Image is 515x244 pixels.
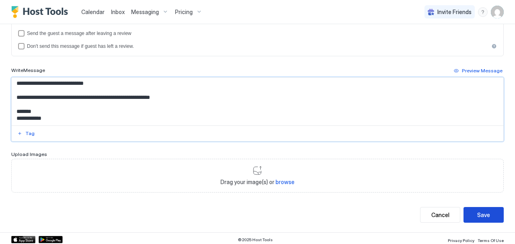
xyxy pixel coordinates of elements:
div: User profile [491,6,504,18]
a: Inbox [111,8,125,16]
a: Privacy Policy [448,236,474,244]
a: Host Tools Logo [11,6,72,18]
a: Calendar [81,8,105,16]
button: Preview Message [453,66,504,76]
textarea: Input Field [12,78,497,125]
div: Don't send this message if guest has left a review. [27,43,489,49]
span: © 2025 Host Tools [238,237,273,242]
span: Pricing [175,8,193,16]
div: menu [478,7,488,17]
div: Tag [25,130,35,137]
a: Google Play Store [39,236,63,243]
div: Cancel [431,211,449,219]
button: Tag [16,129,36,138]
button: Save [463,207,504,223]
span: Privacy Policy [448,238,474,243]
span: Write Message [11,67,45,73]
div: Save [477,211,490,219]
a: Terms Of Use [478,236,504,244]
div: sendMessageAfterLeavingReview [18,30,497,37]
div: Send the guest a message after leaving a review [27,31,497,36]
span: Inbox [111,8,125,15]
span: Terms Of Use [478,238,504,243]
div: Preview Message [462,67,503,74]
span: Invite Friends [437,8,472,16]
span: Drag your image(s) or [220,178,295,186]
span: Upload Images [11,151,47,157]
a: App Store [11,236,35,243]
span: Messaging [131,8,159,16]
div: disableMessageAfterReview [18,43,497,49]
span: browse [276,178,295,185]
span: Calendar [81,8,105,15]
button: Cancel [420,207,460,223]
